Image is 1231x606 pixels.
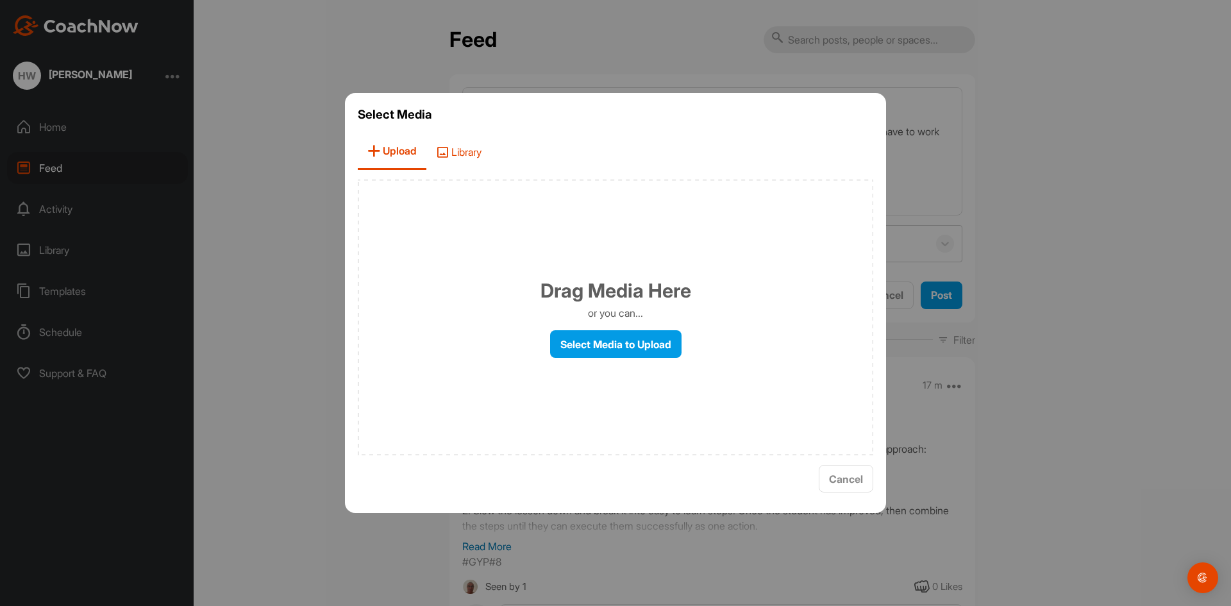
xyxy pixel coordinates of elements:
[588,305,643,321] p: or you can...
[819,465,873,492] button: Cancel
[1187,562,1218,593] div: Open Intercom Messenger
[426,133,491,170] span: Library
[540,276,691,305] h1: Drag Media Here
[550,330,682,358] label: Select Media to Upload
[358,106,873,124] h3: Select Media
[829,473,863,485] span: Cancel
[358,133,426,170] span: Upload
